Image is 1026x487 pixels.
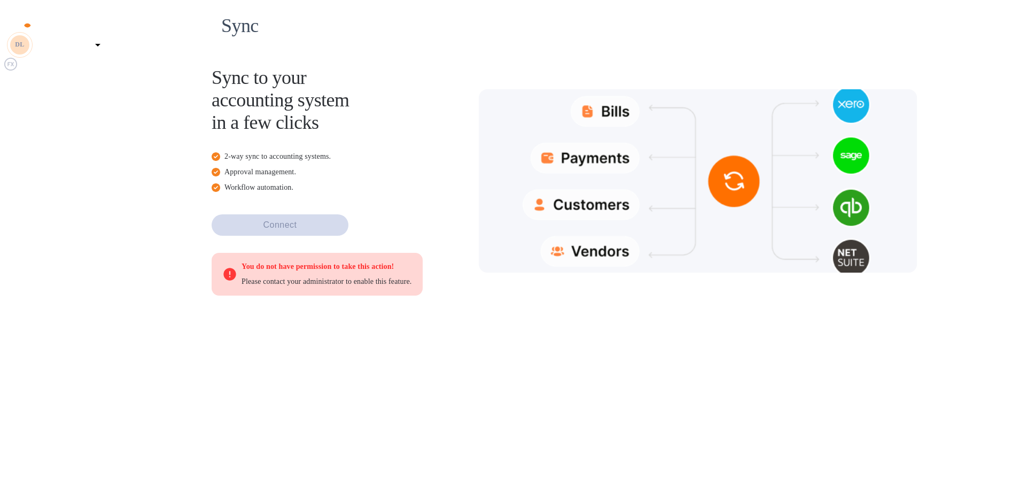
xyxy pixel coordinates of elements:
[221,14,1005,37] h1: Sync
[15,41,24,48] b: DL
[17,17,62,30] img: Logo
[242,276,412,287] p: Please contact your administrator to enable this feature.
[212,66,479,134] h1: Sync to your accounting system in a few clicks
[4,58,17,71] img: Foreign exchange
[4,145,107,156] p: Sync
[35,37,89,52] p: DureLife Nutrition LLC
[212,151,479,162] p: 2-way sync to accounting systems.
[212,166,479,177] p: Approval management.
[4,4,107,17] div: Unpin categories
[973,436,1026,487] iframe: Chat Widget
[4,157,29,164] b: Activate
[242,262,394,270] b: You do not have permission to take this action!
[212,182,479,193] p: Workflow automation.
